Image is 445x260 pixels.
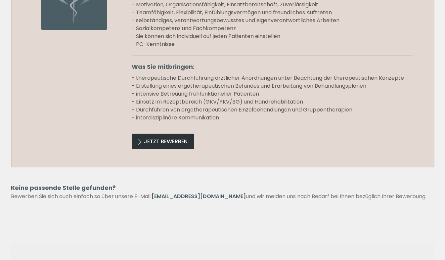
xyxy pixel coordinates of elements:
[132,40,413,48] li: - PC-Kenntnisse
[11,193,434,200] p: Bewerben Sie sich auch einfach so über unsere E-Mail: und wir melden uns nach Bedarf bei Ihnen be...
[132,114,413,122] li: - interdisziplinäre Kommunikation
[132,90,413,98] li: - intensive Betreuung frühfunktioneller Patienten
[132,98,413,106] li: - Einsatz im Rezeptbereich (GKV/PKV/BG) und Handrehabilitation
[132,56,413,71] p: Was Sie mitbringen:
[132,106,413,114] li: - Durchführen von ergotherapeutischen Einzelbehandlungen und Gruppentherapien
[132,32,413,40] li: - Sie können sich individuell auf jeden Patienten einstellen
[132,82,413,90] li: - Erstellung eines ergotherapeutischen Befundes und Erarbeitung von Behandlungsplänen
[132,74,413,82] li: - therapeutische Durchführung ärztlicher Anordnungen unter Beachtung der therapeutischen Konzepte
[152,193,246,200] a: [EMAIL_ADDRESS][DOMAIN_NAME]
[132,17,413,24] li: - selbständiges, verantwortungsbewusstes und eigenverantwortliches Arbeiten
[132,1,413,9] li: - Motivation, Organisationsfähigkeit, Einsatzbereitschaft, Zuverlässigkeit
[132,9,413,17] li: - Teamfähigkeit, Flexibilität, Einfühlungsvermögen und freundliches Auftreten
[132,24,413,32] li: - Sozialkompetenz und Fachkompetenz
[11,184,116,192] strong: Keine passende Stelle gefunden?
[132,134,194,149] a: Jetzt Bewerben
